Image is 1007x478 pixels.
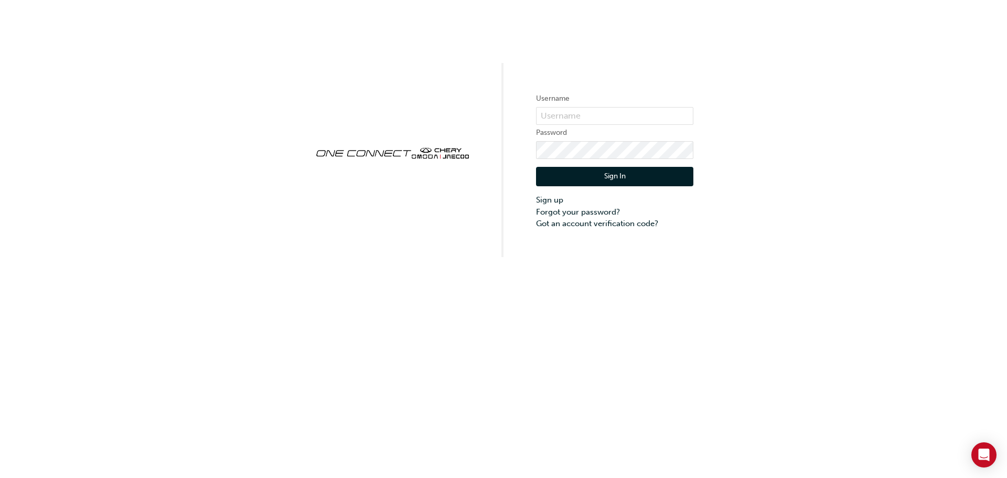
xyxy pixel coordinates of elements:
input: Username [536,107,693,125]
a: Sign up [536,194,693,206]
label: Username [536,92,693,105]
a: Got an account verification code? [536,218,693,230]
img: oneconnect [314,139,471,166]
div: Open Intercom Messenger [971,442,997,468]
a: Forgot your password? [536,206,693,218]
button: Sign In [536,167,693,187]
label: Password [536,126,693,139]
